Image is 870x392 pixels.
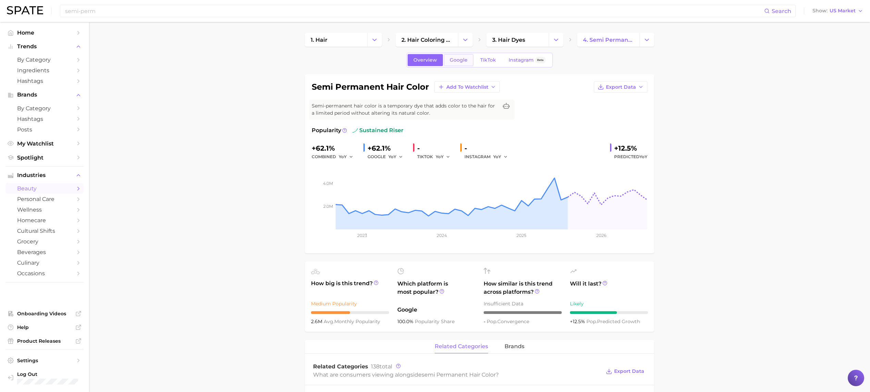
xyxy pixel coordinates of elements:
button: Brands [5,90,84,100]
button: ShowUS Market [811,7,865,15]
span: Overview [413,57,437,63]
span: Industries [17,172,72,178]
span: Log Out [17,371,83,377]
button: YoY [436,153,450,161]
span: Help [17,324,72,330]
a: Hashtags [5,114,84,124]
div: - [417,143,455,154]
a: Ingredients [5,65,84,76]
span: Google [397,306,475,314]
span: Brands [17,92,72,98]
span: homecare [17,217,72,224]
span: Semi-permanent hair color is a temporary dye that adds color to the hair for a limited period wit... [312,102,498,117]
span: YoY [339,154,347,160]
span: by Category [17,105,72,112]
a: 1. hair [305,33,367,47]
span: Show [812,9,828,13]
div: Medium Popularity [311,300,389,308]
span: popularity share [415,318,455,325]
div: Insufficient Data [484,300,562,308]
span: YoY [388,154,396,160]
div: GOOGLE [368,153,408,161]
button: Change Category [367,33,382,47]
span: How big is this trend? [311,279,389,296]
span: Will it last? [570,280,648,296]
a: Help [5,322,84,332]
a: by Category [5,54,84,65]
tspan: 2026 [596,233,606,238]
a: by Category [5,103,84,114]
div: +12.5% [614,143,647,154]
button: YoY [388,153,403,161]
span: Beta [537,57,544,63]
span: YoY [493,154,501,160]
span: 138 [371,363,380,370]
a: InstagramBeta [503,54,551,66]
button: Add to Watchlist [434,81,500,93]
div: Likely [570,300,648,308]
span: related categories [435,343,488,350]
span: Related Categories [313,363,368,370]
div: TIKTOK [417,153,455,161]
span: YoY [436,154,444,160]
span: Ingredients [17,67,72,74]
a: culinary [5,257,84,268]
span: 2. hair coloring products [401,37,452,43]
span: semi permanent hair color [422,371,496,378]
button: Change Category [549,33,563,47]
span: Trends [17,43,72,50]
tspan: 2023 [357,233,367,238]
a: My Watchlist [5,138,84,149]
a: Log out. Currently logged in with e-mail lynne.stewart@mpgllc.com. [5,369,84,387]
a: Google [444,54,473,66]
span: monthly popularity [324,318,380,325]
span: wellness [17,206,72,213]
a: 2. hair coloring products [396,33,458,47]
img: SPATE [7,6,43,14]
span: - [484,318,487,325]
span: cultural shifts [17,228,72,234]
a: 4. semi permanent hair color [577,33,639,47]
a: Settings [5,355,84,366]
span: beverages [17,249,72,255]
span: total [371,363,392,370]
span: by Category [17,56,72,63]
div: What are consumers viewing alongside ? [313,370,601,379]
button: Trends [5,41,84,52]
a: Overview [408,54,443,66]
span: US Market [830,9,856,13]
span: Instagram [509,57,534,63]
span: Hashtags [17,78,72,84]
a: beauty [5,183,84,194]
button: YoY [493,153,508,161]
span: Export Data [606,84,636,90]
span: Posts [17,126,72,133]
span: How similar is this trend across platforms? [484,280,562,296]
div: combined [312,153,358,161]
span: brands [505,343,524,350]
a: grocery [5,236,84,247]
span: Which platform is most popular? [397,280,475,302]
abbr: average [324,318,334,325]
div: - [464,143,512,154]
span: 4. semi permanent hair color [583,37,634,43]
span: beauty [17,185,72,192]
span: TikTok [480,57,496,63]
span: My Watchlist [17,140,72,147]
span: Popularity [312,126,341,135]
h1: semi permanent hair color [312,83,429,91]
span: grocery [17,238,72,245]
a: wellness [5,204,84,215]
span: convergence [487,318,529,325]
span: Google [450,57,468,63]
abbr: popularity index [487,318,497,325]
a: Home [5,27,84,38]
a: 3. hair dyes [486,33,549,47]
img: sustained riser [352,128,358,133]
span: 3. hair dyes [492,37,525,43]
a: Spotlight [5,152,84,163]
span: 100.0% [397,318,415,325]
div: +62.1% [368,143,408,154]
span: Home [17,29,72,36]
tspan: 2024 [437,233,447,238]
